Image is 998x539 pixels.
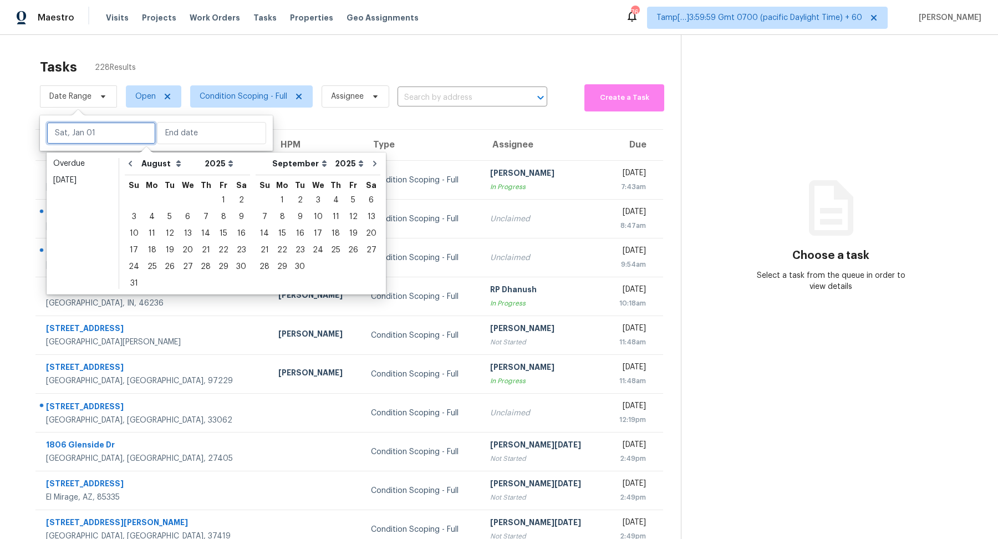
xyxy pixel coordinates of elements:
[46,401,261,415] div: [STREET_ADDRESS]
[347,12,419,23] span: Geo Assignments
[371,524,472,535] div: Condition Scoping - Full
[256,242,273,258] div: Sun Sep 21 2025
[362,192,380,208] div: 6
[490,453,595,464] div: Not Started
[215,209,232,225] div: Fri Aug 08 2025
[215,259,232,274] div: 29
[161,242,179,258] div: 19
[362,242,380,258] div: Sat Sep 27 2025
[371,330,472,341] div: Condition Scoping - Full
[179,258,197,275] div: Wed Aug 27 2025
[53,175,112,186] div: [DATE]
[35,130,269,161] th: Address
[490,439,595,453] div: [PERSON_NAME][DATE]
[256,258,273,275] div: Sun Sep 28 2025
[46,337,261,348] div: [GEOGRAPHIC_DATA][PERSON_NAME]
[291,242,309,258] div: 23
[273,192,291,208] div: 1
[309,225,327,242] div: Wed Sep 17 2025
[914,12,981,23] span: [PERSON_NAME]
[143,226,161,241] div: 11
[256,226,273,241] div: 14
[165,181,175,189] abbr: Tuesday
[371,446,472,457] div: Condition Scoping - Full
[182,181,194,189] abbr: Wednesday
[201,181,211,189] abbr: Thursday
[197,258,215,275] div: Thu Aug 28 2025
[613,259,646,270] div: 9:54am
[232,242,250,258] div: 23
[613,400,646,414] div: [DATE]
[290,12,333,23] span: Properties
[46,181,261,192] div: [GEOGRAPHIC_DATA]
[309,209,327,225] div: 10
[46,375,261,387] div: [GEOGRAPHIC_DATA], [GEOGRAPHIC_DATA], 97229
[146,181,158,189] abbr: Monday
[366,152,383,175] button: Go to next month
[269,130,362,161] th: HPM
[40,62,77,73] h2: Tasks
[232,225,250,242] div: Sat Aug 16 2025
[309,242,327,258] div: 24
[190,12,240,23] span: Work Orders
[47,122,156,144] input: Sat, Jan 01
[46,517,261,531] div: [STREET_ADDRESS][PERSON_NAME]
[481,130,604,161] th: Assignee
[613,284,646,298] div: [DATE]
[756,270,906,292] div: Select a task from the queue in order to view details
[215,226,232,241] div: 15
[125,209,143,225] div: 3
[613,517,646,531] div: [DATE]
[291,192,309,208] div: 2
[53,158,112,169] div: Overdue
[46,415,261,426] div: [GEOGRAPHIC_DATA], [GEOGRAPHIC_DATA], 33062
[291,209,309,225] div: Tue Sep 09 2025
[613,439,646,453] div: [DATE]
[490,298,595,309] div: In Progress
[490,492,595,503] div: Not Started
[291,259,309,274] div: 30
[613,298,646,309] div: 10:18am
[362,209,380,225] div: 13
[197,259,215,274] div: 28
[49,91,91,102] span: Date Range
[490,167,595,181] div: [PERSON_NAME]
[106,12,129,23] span: Visits
[330,181,341,189] abbr: Thursday
[344,226,362,241] div: 19
[362,242,380,258] div: 27
[291,226,309,241] div: 16
[135,91,156,102] span: Open
[143,242,161,258] div: Mon Aug 18 2025
[95,62,136,73] span: 228 Results
[232,259,250,274] div: 30
[362,225,380,242] div: Sat Sep 20 2025
[197,209,215,225] div: Thu Aug 07 2025
[371,408,472,419] div: Condition Scoping - Full
[143,258,161,275] div: Mon Aug 25 2025
[278,367,353,381] div: [PERSON_NAME]
[613,245,646,259] div: [DATE]
[179,209,197,225] div: Wed Aug 06 2025
[259,181,270,189] abbr: Sunday
[161,226,179,241] div: 12
[344,192,362,208] div: 5
[179,259,197,274] div: 27
[232,242,250,258] div: Sat Aug 23 2025
[197,225,215,242] div: Thu Aug 14 2025
[125,209,143,225] div: Sun Aug 03 2025
[46,260,261,271] div: [GEOGRAPHIC_DATA], [GEOGRAPHIC_DATA], 77042
[273,209,291,225] div: Mon Sep 08 2025
[371,252,472,263] div: Condition Scoping - Full
[312,181,324,189] abbr: Wednesday
[604,130,663,161] th: Due
[46,453,261,464] div: [GEOGRAPHIC_DATA], [GEOGRAPHIC_DATA], 27405
[613,362,646,375] div: [DATE]
[232,209,250,225] div: 9
[125,276,143,291] div: 31
[157,122,266,144] input: End date
[125,259,143,274] div: 24
[490,284,595,298] div: RP Dhanush
[139,155,202,172] select: Month
[276,181,288,189] abbr: Monday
